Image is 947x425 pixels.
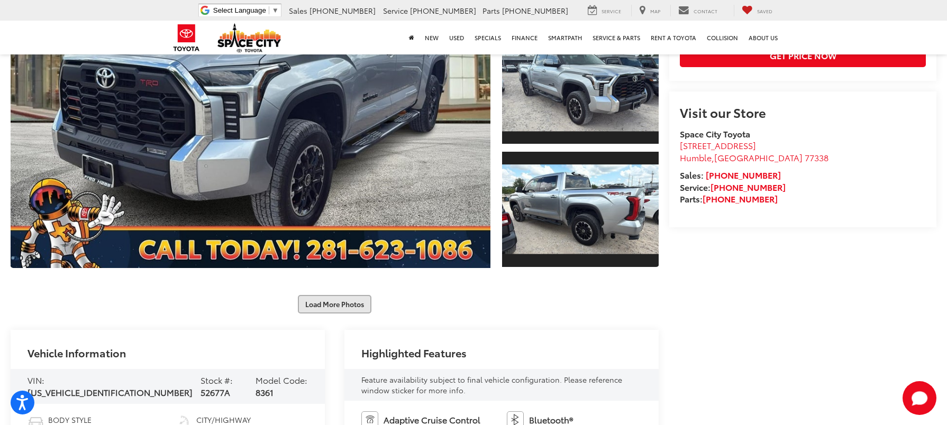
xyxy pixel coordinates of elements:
span: Feature availability subject to final vehicle configuration. Please reference window sticker for ... [361,374,622,395]
a: My Saved Vehicles [734,5,780,16]
a: [PHONE_NUMBER] [706,169,781,181]
span: [PHONE_NUMBER] [410,5,476,16]
span: Humble [680,151,712,163]
strong: Space City Toyota [680,127,750,140]
span: 52677A [201,386,230,398]
a: Home [404,21,420,54]
span: , [680,151,828,163]
span: VIN: [28,374,44,386]
span: Model Code: [256,374,307,386]
button: Get Price Now [680,43,926,67]
h2: Vehicle Information [28,347,126,358]
img: 2023 Toyota TUNDRA 4X4 SR5 [500,42,660,132]
a: [PHONE_NUMBER] [711,181,786,193]
a: Expand Photo 3 [502,151,659,268]
a: Expand Photo 2 [502,28,659,145]
img: 2023 Toyota TUNDRA 4X4 SR5 [500,164,660,254]
strong: Parts: [680,192,778,205]
span: Contact [694,7,717,14]
a: Used [444,21,469,54]
a: About Us [743,21,783,54]
span: Stock #: [201,374,233,386]
span: [PHONE_NUMBER] [502,5,568,16]
a: Map [631,5,668,16]
a: SmartPath [543,21,587,54]
a: Select Language​ [213,6,279,14]
span: Sales: [680,169,704,181]
h2: Highlighted Features [361,347,467,358]
span: Service [383,5,408,16]
span: Body Style [48,414,98,425]
span: Service [602,7,621,14]
a: New [420,21,444,54]
button: Load More Photos [298,295,371,313]
a: Finance [506,21,543,54]
span: 8361 [256,386,274,398]
a: Rent a Toyota [645,21,702,54]
span: [PHONE_NUMBER] [309,5,376,16]
a: Service & Parts [587,21,645,54]
span: Sales [289,5,307,16]
svg: Start Chat [903,381,936,415]
span: Saved [757,7,772,14]
a: Specials [469,21,506,54]
span: 77338 [805,151,828,163]
a: Contact [670,5,725,16]
strong: Service: [680,181,786,193]
span: [STREET_ADDRESS] [680,139,756,151]
span: City/Highway [196,414,251,425]
button: Toggle Chat Window [903,381,936,415]
span: ▼ [272,6,279,14]
a: Collision [702,21,743,54]
span: Parts [482,5,500,16]
a: [PHONE_NUMBER] [703,192,778,205]
span: Map [650,7,660,14]
a: Service [580,5,629,16]
h2: Visit our Store [680,105,926,119]
span: Select Language [213,6,266,14]
img: Toyota [167,21,206,55]
span: [GEOGRAPHIC_DATA] [714,151,803,163]
a: [STREET_ADDRESS] Humble,[GEOGRAPHIC_DATA] 77338 [680,139,828,163]
span: [US_VEHICLE_IDENTIFICATION_NUMBER] [28,386,193,398]
img: Space City Toyota [217,23,281,52]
